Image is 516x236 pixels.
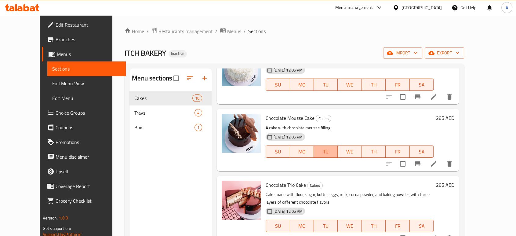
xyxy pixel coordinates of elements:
h6: 285 AED [436,181,454,189]
button: SU [266,79,290,91]
a: Edit Menu [47,91,126,105]
span: WE [340,222,359,230]
a: Edit Restaurant [42,17,126,32]
div: Cakes [307,182,323,189]
button: SU [266,220,290,232]
span: Cakes [316,115,331,122]
span: MO [293,80,311,89]
li: / [244,28,246,35]
span: SA [412,147,431,156]
a: Upsell [42,164,126,179]
div: Inactive [169,50,187,57]
span: 4 [195,110,202,116]
button: delete [442,157,457,171]
button: TH [362,146,386,158]
span: Chocolate Mousse Cake [266,113,314,123]
button: SA [410,220,434,232]
button: import [383,47,422,59]
span: TH [364,222,383,230]
p: Cake made with flour, sugar, butter, eggs, milk, cocoa powder, and baking powder, with three laye... [266,191,434,206]
div: [GEOGRAPHIC_DATA] [402,4,442,11]
span: 1.0.0 [59,214,68,222]
button: Branch-specific-item [410,157,425,171]
span: Branches [56,36,121,43]
span: Upsell [56,168,121,175]
div: Box [134,124,194,131]
span: 1 [195,125,202,131]
nav: Menu sections [129,88,212,137]
button: delete [442,90,457,104]
span: Cakes [307,182,322,189]
img: Chocolate Mousse Cake [222,114,261,153]
a: Edit menu item [430,160,437,168]
span: Menus [57,50,121,58]
button: MO [290,220,314,232]
button: TU [314,146,338,158]
button: MO [290,79,314,91]
span: SU [268,222,287,230]
a: Menus [220,27,241,35]
span: Get support on: [43,224,71,232]
img: Chocolate Trio Cake [222,181,261,220]
span: A [506,4,508,11]
a: Restaurants management [151,27,213,35]
span: SA [412,222,431,230]
button: SA [410,79,434,91]
span: Inactive [169,51,187,56]
span: [DATE] 12:05 PM [271,208,305,214]
h6: 285 AED [436,114,454,122]
div: Trays4 [129,105,212,120]
span: Cakes [134,94,192,102]
span: Select to update [396,157,409,170]
span: [DATE] 12:05 PM [271,67,305,73]
span: Menus [227,28,241,35]
span: Promotions [56,138,121,146]
button: WE [338,79,362,91]
span: Edit Restaurant [56,21,121,28]
span: Choice Groups [56,109,121,116]
span: Select to update [396,90,409,103]
span: FR [388,80,407,89]
div: items [194,109,202,116]
span: Coverage Report [56,183,121,190]
span: Restaurants management [158,28,213,35]
span: export [430,49,459,57]
span: import [388,49,417,57]
button: TU [314,79,338,91]
button: WE [338,146,362,158]
a: Grocery Checklist [42,194,126,208]
span: TH [364,80,383,89]
a: Menus [42,47,126,61]
button: FR [386,146,409,158]
nav: breadcrumb [125,27,464,35]
span: FR [388,147,407,156]
span: Coupons [56,124,121,131]
div: Box1 [129,120,212,135]
span: TU [316,80,335,89]
a: Choice Groups [42,105,126,120]
a: Full Menu View [47,76,126,91]
a: Home [125,28,144,35]
span: MO [293,147,311,156]
span: ITCH BAKERY [125,46,166,60]
span: SU [268,147,287,156]
button: TU [314,220,338,232]
button: SU [266,146,290,158]
span: WE [340,147,359,156]
span: WE [340,80,359,89]
button: Branch-specific-item [410,90,425,104]
span: FR [388,222,407,230]
div: Menu-management [335,4,373,11]
a: Edit menu item [430,93,437,101]
span: SU [268,80,287,89]
button: TH [362,79,386,91]
span: Edit Menu [52,94,121,102]
a: Coverage Report [42,179,126,194]
a: Menu disclaimer [42,149,126,164]
span: TU [316,222,335,230]
span: Grocery Checklist [56,197,121,205]
span: Trays [134,109,194,116]
button: TH [362,220,386,232]
p: A cake with chocolate mousse filling. [266,124,434,132]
